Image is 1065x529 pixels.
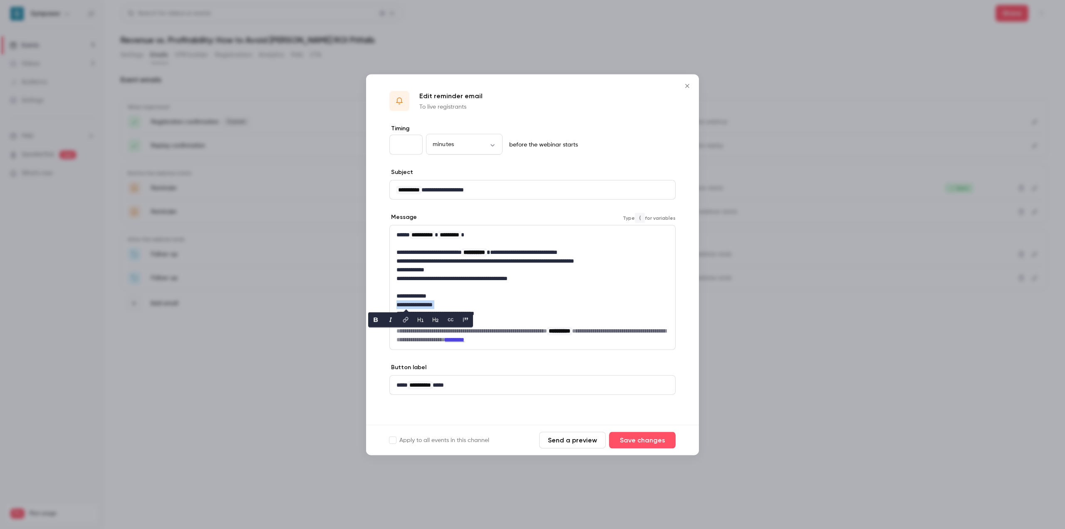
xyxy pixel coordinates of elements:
[389,124,676,132] label: Timing
[369,313,382,326] button: bold
[419,91,483,101] p: Edit reminder email
[679,77,696,94] button: Close
[390,180,675,199] div: editor
[539,432,606,448] button: Send a preview
[419,102,483,111] p: To live registrants
[389,436,489,444] label: Apply to all events in this channel
[390,375,675,394] div: editor
[399,313,412,326] button: link
[389,213,417,221] label: Message
[390,225,675,349] div: editor
[609,432,676,448] button: Save changes
[459,313,472,326] button: blockquote
[426,140,503,149] div: minutes
[389,363,426,371] label: Button label
[635,213,645,223] code: {
[623,213,676,223] span: Type for variables
[389,168,413,176] label: Subject
[506,140,578,149] p: before the webinar starts
[384,313,397,326] button: italic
